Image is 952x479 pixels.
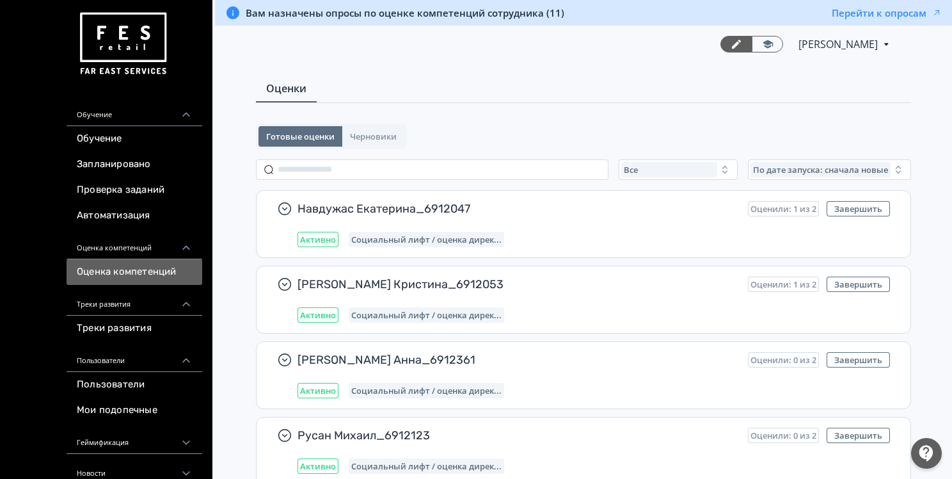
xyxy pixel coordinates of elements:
[297,352,738,368] span: [PERSON_NAME] Анна_6912361
[750,279,816,289] span: Оценили: 1 из 2
[748,159,911,180] button: По дате запуска: сначала новые
[297,277,738,292] span: [PERSON_NAME] Кристина_6912053
[300,386,336,396] span: Активно
[752,36,783,53] a: Переключиться в режим ученика
[67,341,202,372] div: Пользователи
[351,234,502,245] span: Социальный лифт / оценка директора магазина
[67,203,202,229] a: Автоматизация
[246,6,564,19] span: Вам назначены опросы по оценке компетенций сотрудника (11)
[297,201,738,216] span: Навдужас Екатерина_6912047
[67,423,202,454] div: Геймификация
[750,204,816,214] span: Оценили: 1 из 2
[619,159,738,180] button: Все
[67,229,202,259] div: Оценка компетенций
[266,131,335,142] span: Готовые оценки
[300,234,336,245] span: Активно
[753,165,888,175] span: По дате запуска: сначала новые
[67,177,202,203] a: Проверка заданий
[67,285,202,316] div: Треки развития
[798,37,880,52] span: Наталья Ключарова
[67,372,202,398] a: Пользователи
[827,277,890,292] button: Завершить
[300,310,336,320] span: Активно
[832,6,942,19] button: Перейти к опросам
[827,352,890,368] button: Завершить
[351,310,502,320] span: Социальный лифт / оценка директора магазина
[351,386,502,396] span: Социальный лифт / оценка директора магазина
[67,259,202,285] a: Оценка компетенций
[67,95,202,126] div: Обучение
[624,165,638,175] span: Все
[67,398,202,423] a: Мои подопечные
[827,428,890,443] button: Завершить
[750,355,816,365] span: Оценили: 0 из 2
[342,126,404,147] button: Черновики
[258,126,342,147] button: Готовые оценки
[351,461,502,471] span: Социальный лифт / оценка директора магазина
[67,126,202,152] a: Обучение
[77,8,169,80] img: https://files.teachbase.ru/system/account/57463/logo/medium-936fc5084dd2c598f50a98b9cbe0469a.png
[297,428,738,443] span: Русан Михаил_6912123
[350,131,397,142] span: Черновики
[750,430,816,441] span: Оценили: 0 из 2
[67,316,202,341] a: Треки развития
[827,201,890,216] button: Завершить
[67,152,202,177] a: Запланировано
[300,461,336,471] span: Активно
[266,81,306,96] span: Оценки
